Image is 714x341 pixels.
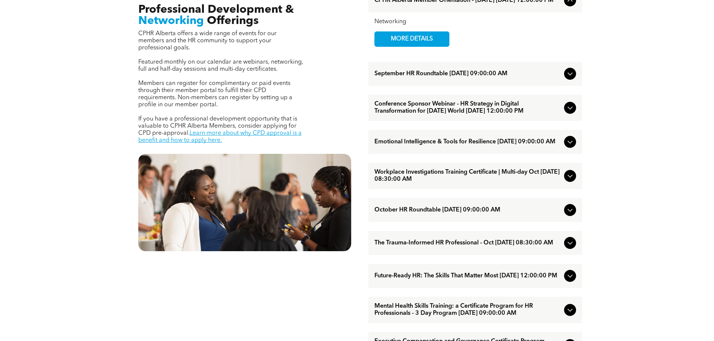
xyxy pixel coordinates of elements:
span: Professional Development & [138,4,294,15]
span: CPHR Alberta offers a wide range of events for our members and the HR community to support your p... [138,31,277,51]
span: Offerings [207,15,259,27]
span: Workplace Investigations Training Certificate | Multi-day Oct [DATE] 08:30:00 AM [374,169,561,183]
span: Featured monthly on our calendar are webinars, networking, full and half-day sessions and multi-d... [138,59,303,72]
span: Conference Sponsor Webinar - HR Strategy in Digital Transformation for [DATE] World [DATE] 12:00:... [374,101,561,115]
span: Emotional Intelligence & Tools for Resilience [DATE] 09:00:00 AM [374,138,561,146]
span: Members can register for complimentary or paid events through their member portal to fulfill thei... [138,80,292,108]
span: MORE DETAILS [382,32,442,46]
a: MORE DETAILS [374,31,449,47]
div: Networking [374,18,576,25]
span: Future-Ready HR: The Skills That Matter Most [DATE] 12:00:00 PM [374,273,561,280]
span: If you have a professional development opportunity that is valuable to CPHR Alberta Members, cons... [138,116,297,136]
span: October HR Roundtable [DATE] 09:00:00 AM [374,207,561,214]
span: The Trauma-Informed HR Professional - Oct [DATE] 08:30:00 AM [374,240,561,247]
span: Mental Health Skills Training: a Certificate Program for HR Professionals - 3 Day Program [DATE] ... [374,303,561,317]
span: Networking [138,15,204,27]
a: Learn more about why CPD approval is a benefit and how to apply here. [138,130,302,143]
span: September HR Roundtable [DATE] 09:00:00 AM [374,70,561,77]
